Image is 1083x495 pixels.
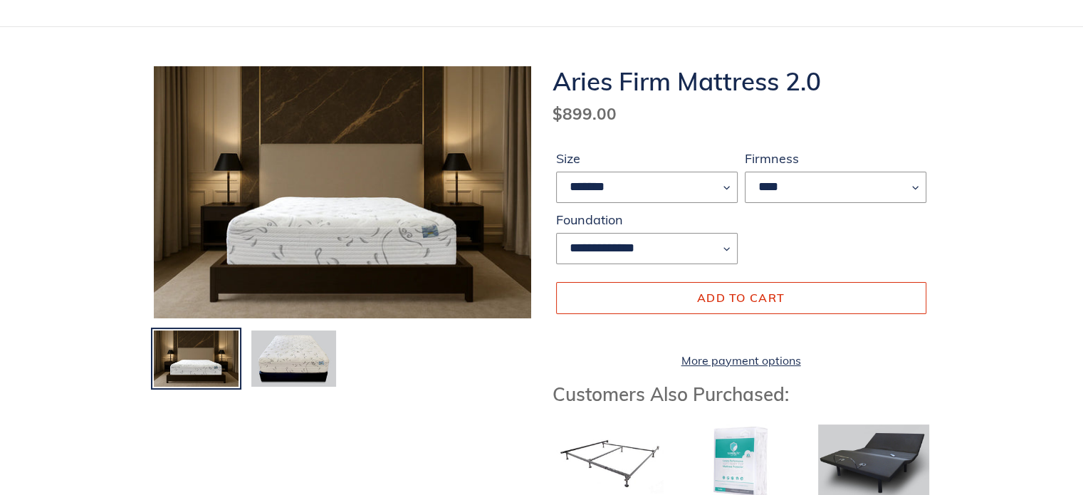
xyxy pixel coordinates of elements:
[250,329,338,389] img: Load image into Gallery viewer, Aries Firm Mattress 2.0
[553,383,930,405] h3: Customers Also Purchased:
[556,352,926,369] a: More payment options
[553,66,930,96] h1: Aries Firm Mattress 2.0
[152,329,240,389] img: Load image into Gallery viewer, Aries Firm Mattress 2.0
[745,149,926,168] label: Firmness
[556,149,738,168] label: Size
[556,210,738,229] label: Foundation
[697,291,785,305] span: Add to cart
[556,282,926,313] button: Add to cart
[553,103,617,124] span: $899.00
